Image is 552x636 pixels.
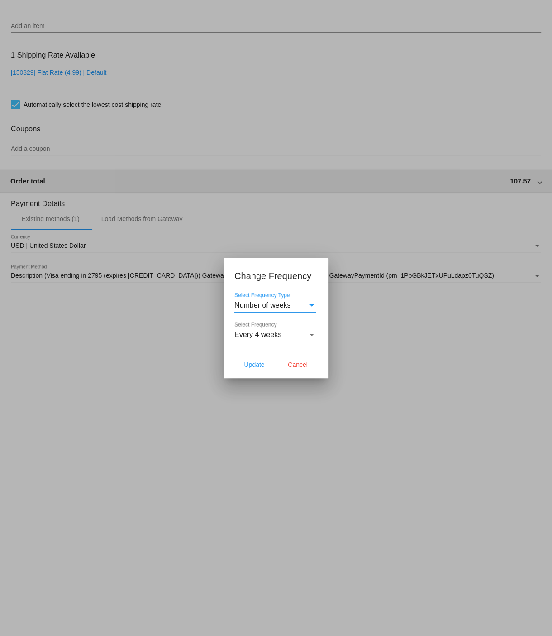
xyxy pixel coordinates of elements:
span: Every 4 weeks [234,331,281,338]
h1: Change Frequency [234,269,318,283]
mat-select: Select Frequency [234,331,316,339]
span: Number of weeks [234,301,291,309]
button: Update [234,357,274,373]
span: Cancel [288,361,308,368]
button: Cancel [278,357,318,373]
span: Update [244,361,264,368]
mat-select: Select Frequency Type [234,301,316,309]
